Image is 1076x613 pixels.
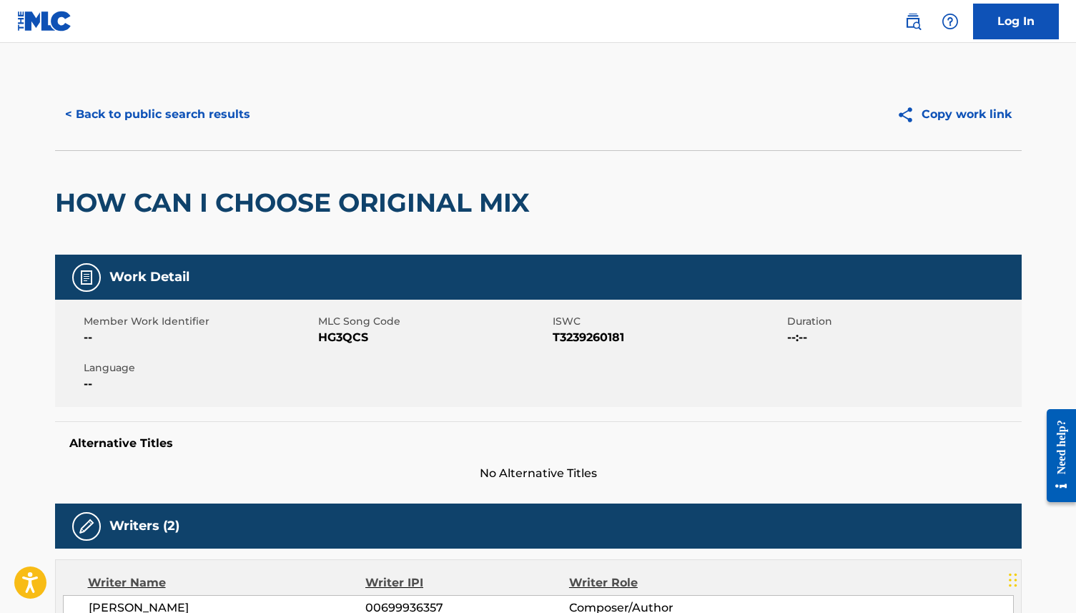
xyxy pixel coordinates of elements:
div: Writer Name [88,574,366,592]
div: Help [936,7,964,36]
span: -- [84,376,315,393]
h5: Alternative Titles [69,436,1007,451]
button: < Back to public search results [55,97,260,132]
h5: Writers (2) [109,518,179,534]
h5: Work Detail [109,269,189,285]
span: Duration [787,314,1018,329]
span: T3239260181 [553,329,784,346]
div: Drag [1009,559,1017,602]
span: Language [84,361,315,376]
h2: HOW CAN I CHOOSE ORIGINAL MIX [55,187,537,219]
div: Writer IPI [365,574,569,592]
span: --:-- [787,329,1018,346]
span: HG3QCS [318,329,549,346]
a: Log In [973,4,1059,39]
img: Copy work link [897,106,922,124]
div: Writer Role [569,574,754,592]
span: ISWC [553,314,784,329]
img: MLC Logo [17,11,72,31]
span: -- [84,329,315,346]
img: Work Detail [78,269,95,286]
iframe: Chat Widget [1005,544,1076,613]
button: Copy work link [887,97,1022,132]
img: search [904,13,922,30]
iframe: Resource Center [1036,398,1076,513]
img: help [942,13,959,30]
a: Public Search [899,7,927,36]
span: No Alternative Titles [55,465,1022,482]
span: MLC Song Code [318,314,549,329]
img: Writers [78,518,95,535]
span: Member Work Identifier [84,314,315,329]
